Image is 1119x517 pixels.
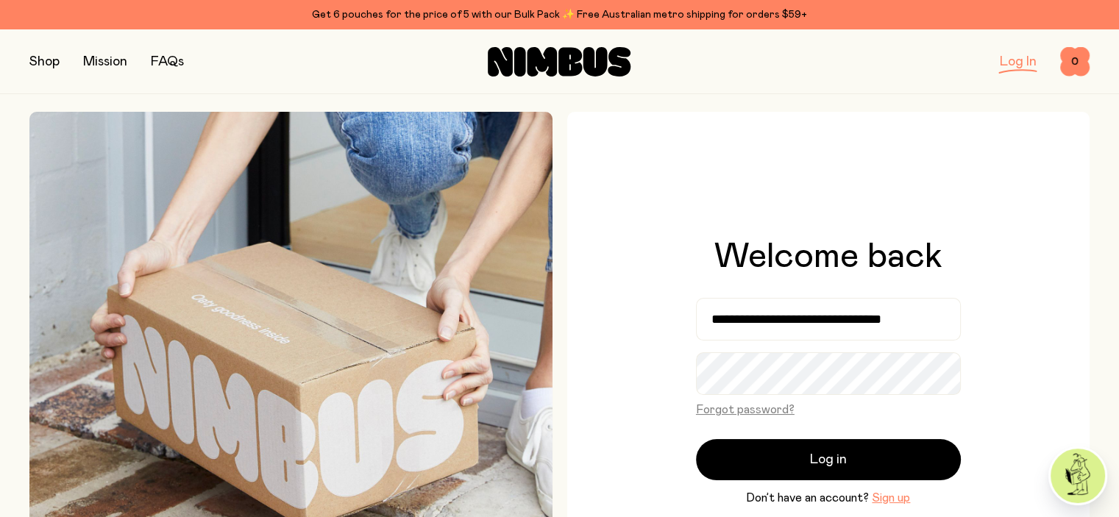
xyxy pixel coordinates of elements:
[83,55,127,68] a: Mission
[696,401,795,418] button: Forgot password?
[872,489,910,507] button: Sign up
[151,55,184,68] a: FAQs
[696,439,961,480] button: Log in
[29,6,1090,24] div: Get 6 pouches for the price of 5 with our Bulk Pack ✨ Free Australian metro shipping for orders $59+
[746,489,869,507] span: Don’t have an account?
[1060,47,1090,76] button: 0
[810,449,847,470] span: Log in
[1000,55,1037,68] a: Log In
[1051,449,1105,503] img: agent
[714,239,942,274] h1: Welcome back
